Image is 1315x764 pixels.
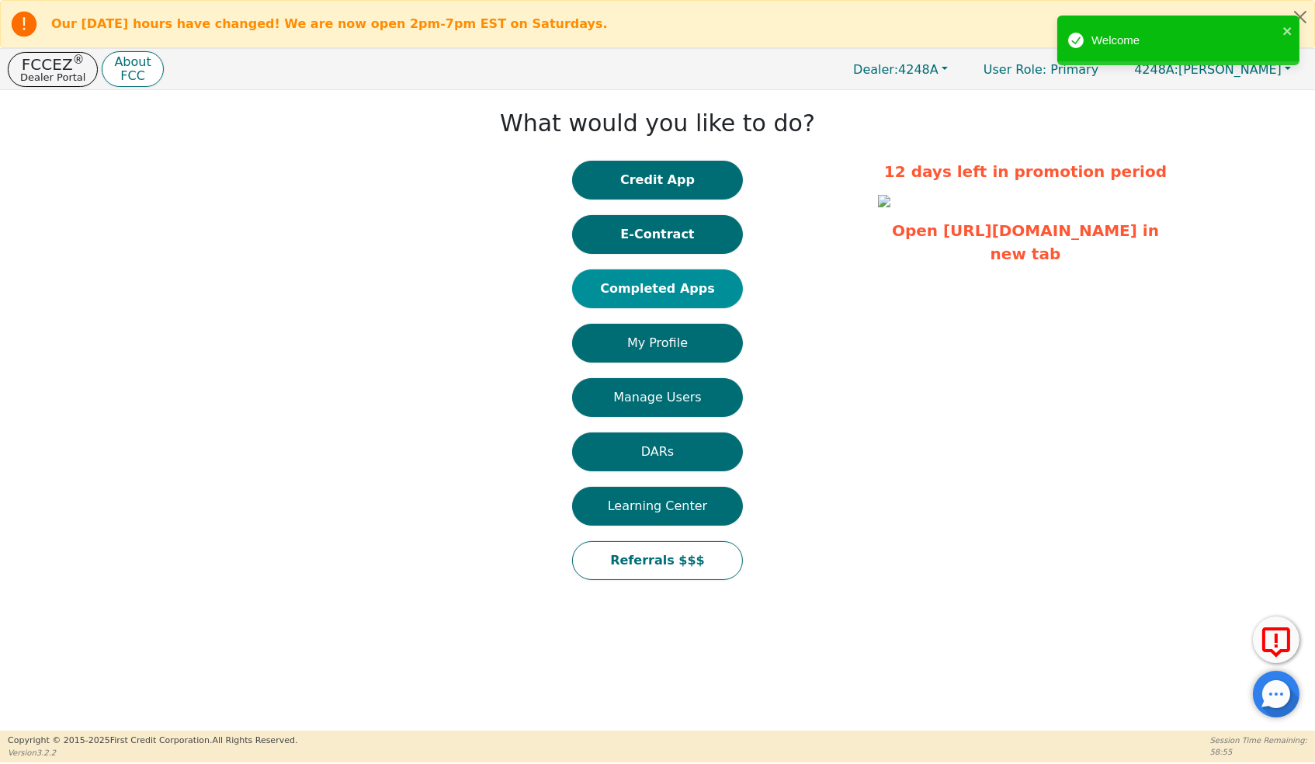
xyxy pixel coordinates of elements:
[20,57,85,72] p: FCCEZ
[572,215,743,254] button: E-Contract
[1134,62,1282,77] span: [PERSON_NAME]
[8,747,297,759] p: Version 3.2.2
[1134,62,1178,77] span: 4248A:
[8,52,98,87] button: FCCEZ®Dealer Portal
[984,62,1046,77] span: User Role :
[572,269,743,308] button: Completed Apps
[212,735,297,745] span: All Rights Reserved.
[73,53,85,67] sup: ®
[1210,746,1307,758] p: 58:55
[20,72,85,82] p: Dealer Portal
[572,541,743,580] button: Referrals $$$
[114,70,151,82] p: FCC
[572,432,743,471] button: DARs
[853,62,939,77] span: 4248A
[1282,22,1293,40] button: close
[1286,1,1314,33] button: Close alert
[572,487,743,526] button: Learning Center
[892,221,1159,263] a: Open [URL][DOMAIN_NAME] in new tab
[968,54,1114,85] a: User Role: Primary
[1253,616,1299,663] button: Report Error to FCC
[102,51,163,88] button: AboutFCC
[968,54,1114,85] p: Primary
[878,160,1173,183] p: 12 days left in promotion period
[500,109,815,137] h1: What would you like to do?
[572,161,743,200] button: Credit App
[572,324,743,363] button: My Profile
[51,16,608,31] b: Our [DATE] hours have changed! We are now open 2pm-7pm EST on Saturdays.
[114,56,151,68] p: About
[572,378,743,417] button: Manage Users
[837,57,964,82] button: Dealer:4248A
[853,62,898,77] span: Dealer:
[8,734,297,748] p: Copyright © 2015- 2025 First Credit Corporation.
[1091,32,1278,50] div: Welcome
[1210,734,1307,746] p: Session Time Remaining:
[878,195,890,207] img: 235680d0-f81d-4f3f-941e-5fc70615ff5b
